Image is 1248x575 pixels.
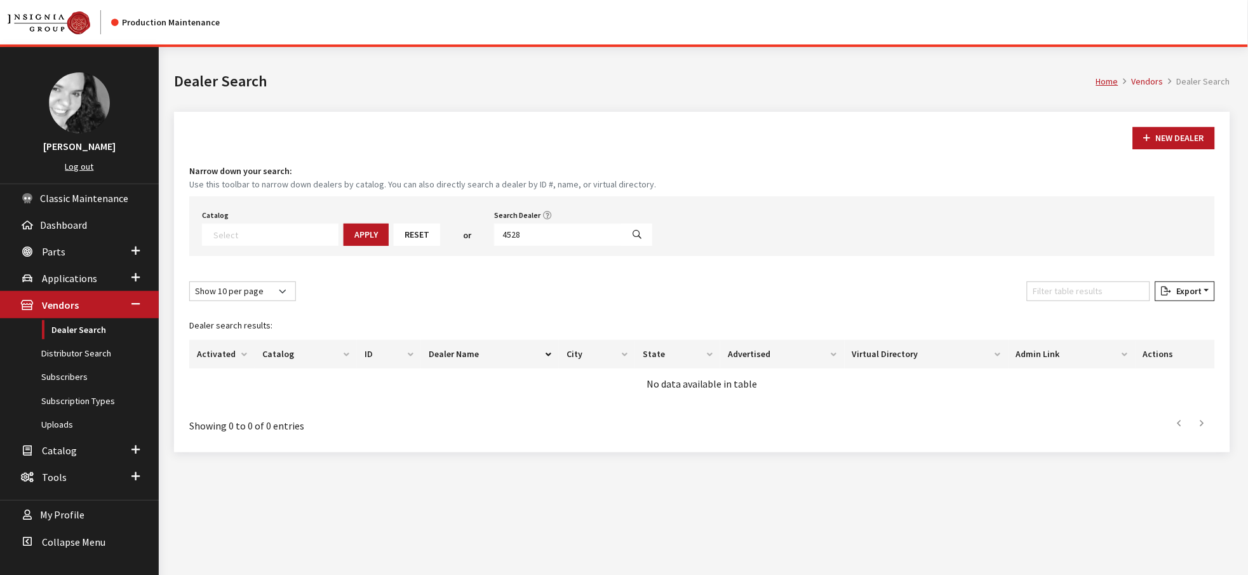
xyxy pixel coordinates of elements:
th: Advertised: activate to sort column ascending [720,340,844,369]
caption: Dealer search results: [189,311,1215,340]
h1: Dealer Search [174,70,1096,93]
th: Actions [1136,340,1215,369]
th: City: activate to sort column ascending [559,340,635,369]
span: Collapse Menu [42,536,105,548]
input: Filter table results [1027,281,1150,301]
th: Virtual Directory: activate to sort column ascending [845,340,1009,369]
h3: [PERSON_NAME] [13,139,146,154]
span: Classic Maintenance [40,192,128,205]
th: State: activate to sort column ascending [635,340,720,369]
img: Khrystal Dorton [49,72,110,133]
th: ID: activate to sort column ascending [357,340,421,369]
span: My Profile [40,509,84,522]
span: Tools [42,471,67,484]
span: Vendors [42,299,79,312]
textarea: Search [213,229,338,240]
h4: Narrow down your search: [189,165,1215,178]
li: Dealer Search [1164,75,1230,88]
th: Dealer Name: activate to sort column descending [421,340,560,369]
span: Dashboard [40,219,87,231]
small: Use this toolbar to narrow down dealers by catalog. You can also directly search a dealer by ID #... [189,178,1215,191]
th: Admin Link: activate to sort column ascending [1009,340,1136,369]
span: Export [1171,285,1202,297]
td: No data available in table [189,369,1215,399]
a: Home [1096,76,1118,87]
a: Insignia Group logo [8,10,111,34]
button: Apply [344,224,389,246]
img: Catalog Maintenance [8,11,90,34]
span: Applications [42,272,97,285]
button: Export [1155,281,1215,301]
span: Catalog [42,444,77,457]
label: Catalog [202,210,229,221]
a: Log out [65,161,94,172]
div: Showing 0 to 0 of 0 entries [189,409,608,433]
span: Select [202,224,339,246]
th: Catalog: activate to sort column ascending [255,340,357,369]
th: Activated: activate to sort column ascending [189,340,255,369]
div: Production Maintenance [111,16,220,29]
input: Search [494,224,622,246]
li: Vendors [1118,75,1164,88]
button: New Dealer [1133,127,1215,149]
span: Parts [42,245,65,258]
label: Search Dealer [494,210,540,221]
button: Search [622,224,652,246]
button: Reset [394,224,440,246]
span: or [463,229,471,242]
